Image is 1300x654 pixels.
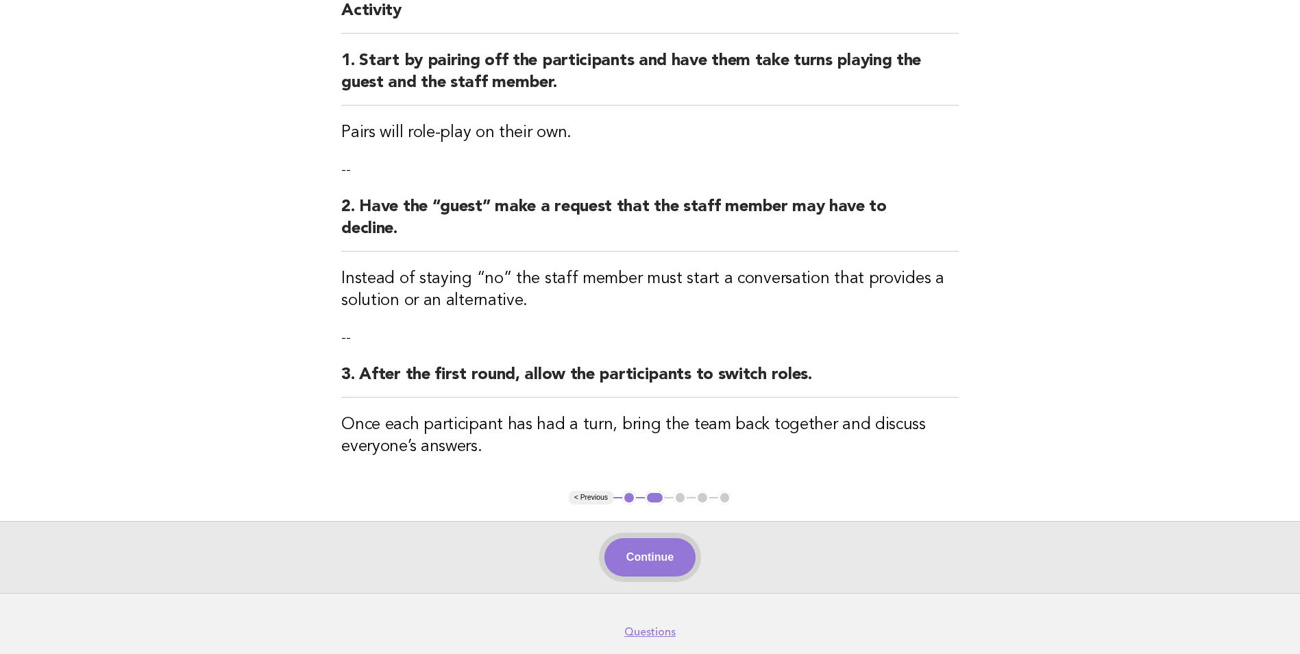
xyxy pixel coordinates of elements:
[645,491,665,505] button: 2
[341,328,959,348] p: --
[341,268,959,312] h3: Instead of staying “no” the staff member must start a conversation that provides a solution or an...
[341,160,959,180] p: --
[341,364,959,398] h2: 3. After the first round, allow the participants to switch roles.
[341,50,959,106] h2: 1. Start by pairing off the participants and have them take turns playing the guest and the staff...
[624,625,676,639] a: Questions
[622,491,636,505] button: 1
[569,491,613,505] button: < Previous
[341,122,959,144] h3: Pairs will role-play on their own.
[341,414,959,458] h3: Once each participant has had a turn, bring the team back together and discuss everyone’s answers.
[604,538,696,577] button: Continue
[341,196,959,252] h2: 2. Have the “guest” make a request that the staff member may have to decline.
